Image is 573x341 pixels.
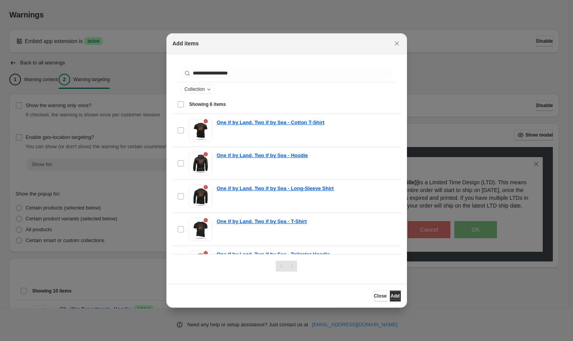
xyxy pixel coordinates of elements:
button: Collection [181,85,215,93]
button: Close [374,291,387,301]
span: Showing 6 items [189,101,226,107]
h2: Add items [173,40,199,47]
a: One if by Land, Two if by Sea - Cotton T-Shirt [217,119,325,126]
a: One if by Land, Two if by Sea - Tailgater Hoodie [217,251,330,258]
button: Add [390,291,401,301]
span: Add [391,293,400,299]
a: One if by Land, Two if by Sea - Long-Sleeve Shirt [217,185,334,192]
button: Close [391,38,402,49]
span: Collection [185,86,205,92]
a: One if by Land, Two if by Sea - Hoodie [217,152,308,159]
a: One if by Land, Two if by Sea - T-Shirt [217,218,307,225]
nav: Pagination [276,261,297,272]
span: Close [374,293,387,299]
